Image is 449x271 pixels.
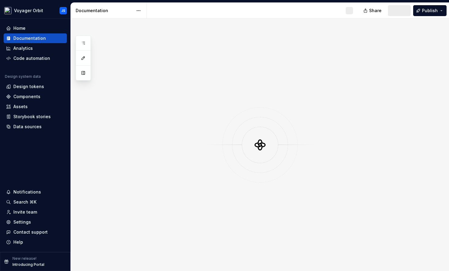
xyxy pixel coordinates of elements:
button: Voyager OrbitJS [1,4,69,17]
div: Documentation [76,8,133,14]
div: Help [13,239,23,245]
a: Documentation [4,33,67,43]
button: Share [360,5,386,16]
a: Home [4,23,67,33]
button: Contact support [4,227,67,237]
img: e5527c48-e7d1-4d25-8110-9641689f5e10.png [4,7,12,14]
a: Design tokens [4,82,67,91]
a: Analytics [4,43,67,53]
button: Help [4,237,67,247]
a: Invite team [4,207,67,217]
div: Home [13,25,26,31]
div: Settings [13,219,31,225]
p: Introducing Portal [12,262,44,267]
a: Components [4,92,67,101]
span: Publish [422,8,438,14]
div: Documentation [13,35,46,41]
a: Settings [4,217,67,227]
span: Share [369,8,382,14]
button: Search ⌘K [4,197,67,207]
div: Analytics [13,45,33,51]
div: Notifications [13,189,41,195]
div: Components [13,94,40,100]
a: Assets [4,102,67,111]
a: Code automation [4,53,67,63]
div: Contact support [13,229,48,235]
p: New release! [12,256,36,261]
div: Voyager Orbit [14,8,43,14]
div: Assets [13,104,28,110]
div: Invite team [13,209,37,215]
button: Notifications [4,187,67,197]
div: Data sources [13,124,42,130]
div: Storybook stories [13,114,51,120]
div: Design tokens [13,84,44,90]
div: JS [61,8,65,13]
div: Design system data [5,74,41,79]
div: Code automation [13,55,50,61]
div: Search ⌘K [13,199,36,205]
a: Data sources [4,122,67,132]
button: Publish [413,5,447,16]
a: Storybook stories [4,112,67,122]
